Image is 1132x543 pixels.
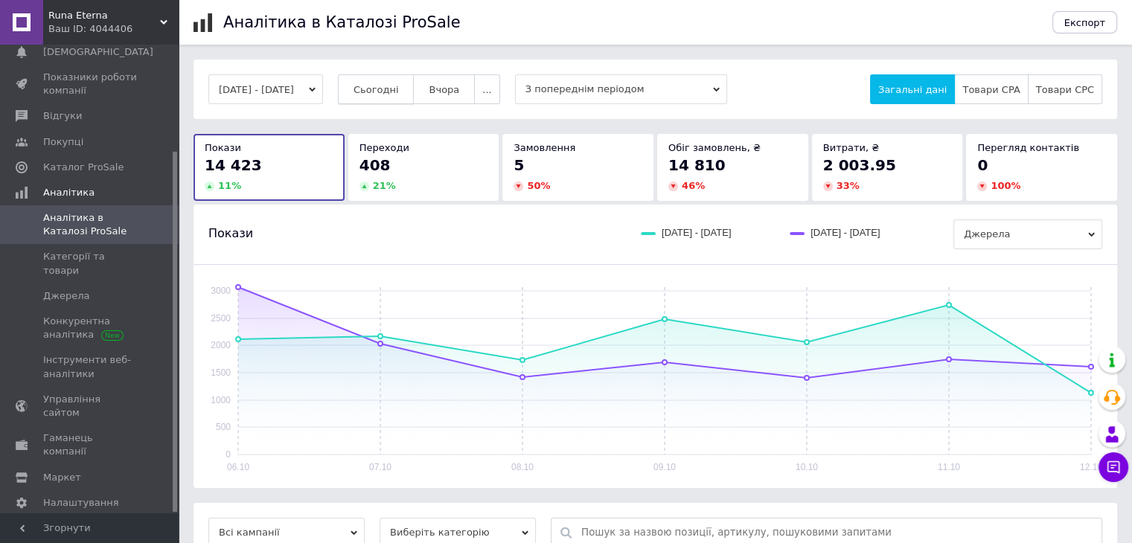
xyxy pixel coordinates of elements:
[359,156,391,174] span: 408
[413,74,475,104] button: Вчора
[1064,17,1106,28] span: Експорт
[338,74,415,104] button: Сьогодні
[43,431,138,458] span: Гаманець компанії
[48,9,160,22] span: Runa Eterna
[837,180,860,191] span: 33 %
[211,340,231,350] text: 2000
[991,180,1020,191] span: 100 %
[482,84,491,95] span: ...
[216,422,231,432] text: 500
[226,449,231,460] text: 0
[205,156,262,174] span: 14 423
[954,74,1028,104] button: Товари CPA
[977,156,988,174] span: 0
[668,142,761,153] span: Обіг замовлень, ₴
[227,462,249,472] text: 06.10
[527,180,550,191] span: 50 %
[48,22,179,36] div: Ваш ID: 4044406
[43,496,119,510] span: Налаштування
[514,156,524,174] span: 5
[878,84,947,95] span: Загальні дані
[359,142,409,153] span: Переходи
[373,180,396,191] span: 21 %
[208,225,253,242] span: Покази
[977,142,1079,153] span: Перегляд контактів
[43,289,89,303] span: Джерела
[43,71,138,97] span: Показники роботи компанії
[823,156,896,174] span: 2 003.95
[1028,74,1102,104] button: Товари CPC
[938,462,960,472] text: 11.10
[962,84,1020,95] span: Товари CPA
[474,74,499,104] button: ...
[429,84,459,95] span: Вчора
[369,462,391,472] text: 07.10
[211,286,231,296] text: 3000
[1080,462,1102,472] text: 12.10
[43,186,95,199] span: Аналітика
[43,353,138,380] span: Інструменти веб-аналітики
[43,161,124,174] span: Каталог ProSale
[43,250,138,277] span: Категорії та товари
[43,109,82,123] span: Відгуки
[1036,84,1094,95] span: Товари CPC
[211,395,231,405] text: 1000
[218,180,241,191] span: 11 %
[43,211,138,238] span: Аналітика в Каталозі ProSale
[682,180,705,191] span: 46 %
[354,84,399,95] span: Сьогодні
[43,393,138,420] span: Управління сайтом
[1099,452,1128,482] button: Чат з покупцем
[653,462,676,472] text: 09.10
[796,462,818,472] text: 10.10
[823,142,880,153] span: Витрати, ₴
[511,462,534,472] text: 08.10
[870,74,955,104] button: Загальні дані
[43,471,81,484] span: Маркет
[43,45,153,59] span: [DEMOGRAPHIC_DATA]
[205,142,241,153] span: Покази
[211,313,231,324] text: 2500
[43,135,83,149] span: Покупці
[668,156,726,174] span: 14 810
[514,142,575,153] span: Замовлення
[43,315,138,341] span: Конкурентна аналітика
[211,367,231,378] text: 1500
[208,74,323,104] button: [DATE] - [DATE]
[223,13,460,31] h1: Аналітика в Каталозі ProSale
[1052,11,1118,33] button: Експорт
[953,219,1102,249] span: Джерела
[515,74,727,104] span: З попереднім періодом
